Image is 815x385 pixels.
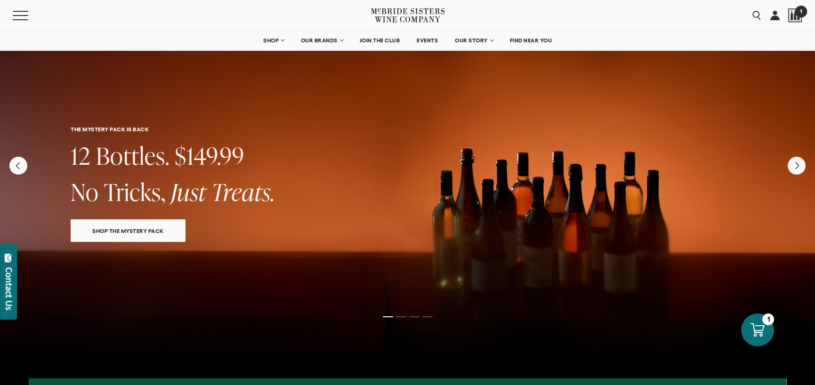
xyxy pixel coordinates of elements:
span: OUR BRANDS [301,37,338,44]
a: JOIN THE CLUB [354,31,406,50]
span: SHOP [263,37,279,44]
li: Page dot 3 [409,316,420,317]
span: FIND NEAR YOU [510,37,552,44]
span: EVENTS [417,37,438,44]
span: OUR STORY [455,37,488,44]
button: Next [788,157,806,175]
div: Contact Us [4,267,14,310]
li: Page dot 4 [422,316,433,317]
li: Page dot 2 [396,316,406,317]
a: EVENTS [411,31,444,50]
span: $149.99 [175,139,244,172]
div: 1 [762,313,774,325]
a: FIND NEAR YOU [504,31,558,50]
span: JOIN THE CLUB [360,37,400,44]
a: OUR BRANDS [295,31,349,50]
a: SHOP [257,31,290,50]
span: Bottles. [96,139,169,172]
span: Tricks, [104,176,166,208]
button: Mobile Menu Trigger [13,11,47,20]
li: Page dot 1 [383,316,393,317]
button: Previous [9,157,27,175]
span: No [71,176,99,208]
span: 1 [795,5,807,17]
h6: THE MYSTERY PACK IS BACK [71,126,744,132]
span: SHOP THE MYSTERY PACK [76,225,180,236]
span: Treats. [211,176,275,208]
a: OUR STORY [449,31,499,50]
span: 12 [71,139,91,172]
span: Just [171,176,206,208]
a: SHOP THE MYSTERY PACK [71,219,186,242]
